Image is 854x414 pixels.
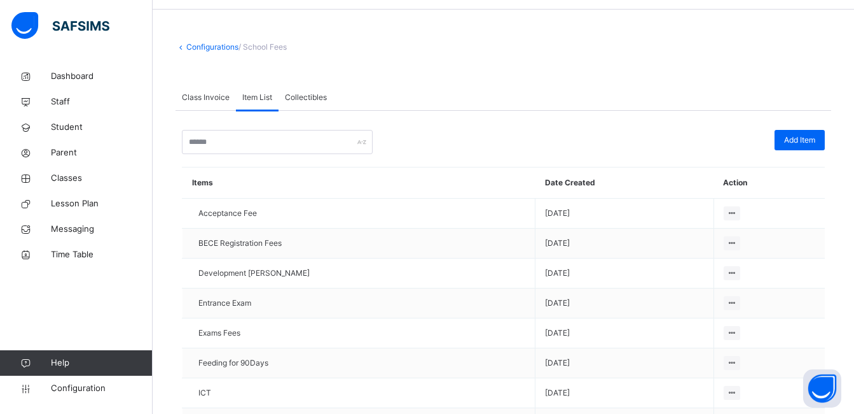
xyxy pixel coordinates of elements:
[51,248,153,261] span: Time Table
[51,96,153,108] span: Staff
[11,12,109,39] img: safsims
[198,208,257,219] span: Acceptance Fee
[238,42,287,52] span: / School Fees
[545,297,703,309] span: [DATE]
[186,42,238,52] a: Configurations
[51,146,153,159] span: Parent
[51,197,153,210] span: Lesson Plan
[535,168,713,199] th: Date Created
[545,208,703,219] span: [DATE]
[803,369,841,408] button: Open asap
[51,357,152,369] span: Help
[183,168,535,199] th: Items
[51,172,153,185] span: Classes
[713,168,825,199] th: Action
[242,92,272,103] span: Item List
[545,268,703,279] span: [DATE]
[198,268,310,279] span: Development [PERSON_NAME]
[198,238,282,249] span: BECE Registration Fees
[545,387,703,399] span: [DATE]
[285,92,327,103] span: Collectibles
[51,70,153,83] span: Dashboard
[784,134,815,146] span: Add Item
[198,297,251,309] span: Entrance Exam
[182,92,230,103] span: Class Invoice
[198,327,240,339] span: Exams Fees
[51,382,152,395] span: Configuration
[51,223,153,236] span: Messaging
[545,327,703,339] span: [DATE]
[545,357,703,369] span: [DATE]
[51,121,153,134] span: Student
[545,238,703,249] span: [DATE]
[198,357,268,369] span: Feeding for 90Days
[198,387,211,399] span: ICT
